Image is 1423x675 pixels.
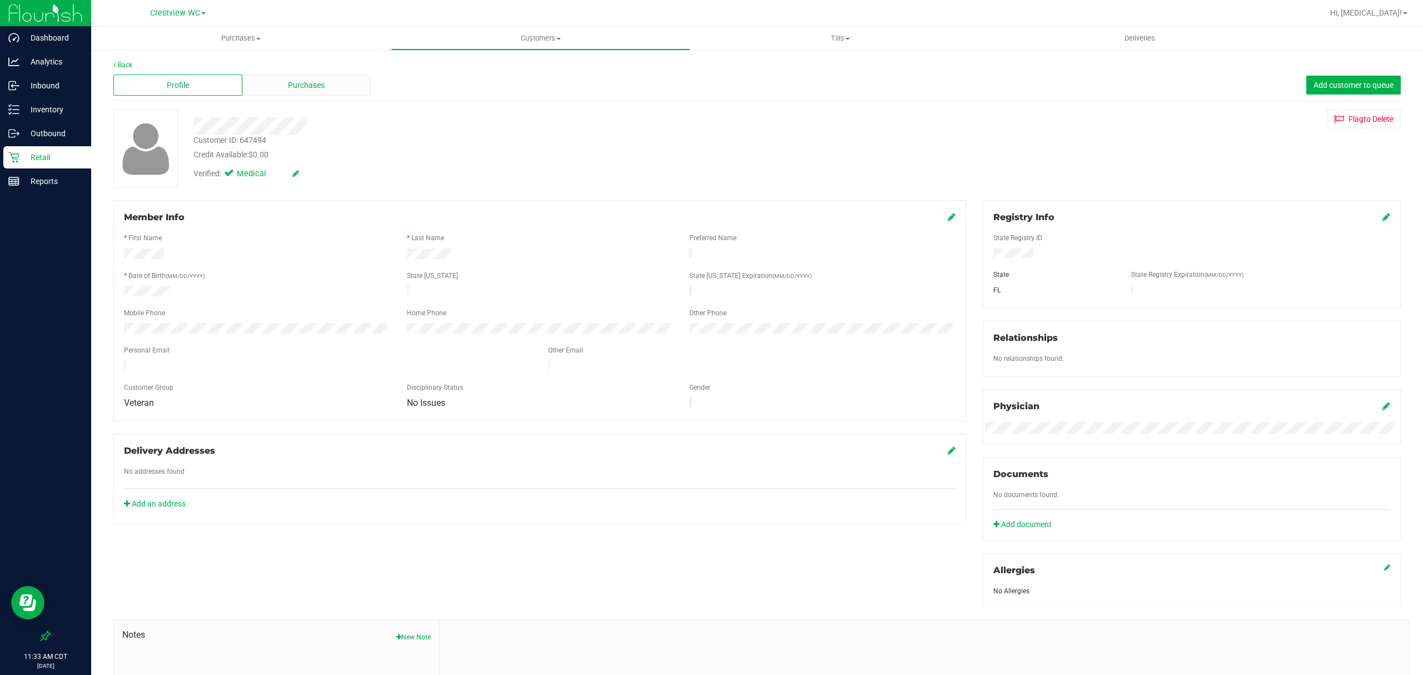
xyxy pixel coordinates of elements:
span: Hi, [MEDICAL_DATA]! [1330,8,1402,17]
p: Dashboard [19,31,86,44]
iframe: Resource center [11,586,44,619]
a: Customers [391,27,690,50]
span: Delivery Addresses [124,445,215,456]
label: Other Email [548,345,583,355]
label: Disciplinary Status [407,383,463,393]
span: Allergies [993,565,1035,575]
inline-svg: Inventory [8,104,19,115]
span: Member Info [124,212,185,222]
span: Tills [691,33,989,43]
inline-svg: Outbound [8,128,19,139]
a: Tills [690,27,990,50]
label: Pin the sidebar to full width on large screens [40,631,51,642]
label: State [US_STATE] Expiration [689,271,812,281]
a: Purchases [91,27,391,50]
div: FL [985,285,1123,295]
label: Last Name [411,233,444,243]
a: Back [113,61,132,69]
a: Add an address [124,499,186,508]
img: user-icon.png [117,120,175,177]
label: Preferred Name [689,233,737,243]
span: Add customer to queue [1313,81,1394,90]
span: Physician [993,401,1039,411]
inline-svg: Inbound [8,80,19,91]
p: Retail [19,151,86,164]
span: (MM/DD/YYYY) [1205,272,1243,278]
label: Mobile Phone [124,308,165,318]
span: (MM/DD/YYYY) [166,273,205,279]
div: Customer ID: 647494 [193,135,266,146]
button: New Note [396,632,431,642]
label: No relationships found. [993,354,1064,364]
span: Medical [237,168,281,180]
button: Add customer to queue [1306,76,1401,95]
inline-svg: Reports [8,176,19,187]
label: Personal Email [124,345,170,355]
span: Purchases [91,33,391,43]
p: Outbound [19,127,86,140]
span: Crestview WC [150,8,200,18]
p: Analytics [19,55,86,68]
div: State [985,270,1123,280]
span: $0.00 [248,150,268,159]
p: [DATE] [5,662,86,670]
span: Documents [993,469,1048,479]
label: State [US_STATE] [407,271,458,281]
span: (MM/DD/YYYY) [773,273,812,279]
label: State Registry Expiration [1131,270,1243,280]
div: No Allergies [993,586,1390,596]
span: Customers [391,33,690,43]
a: Add document [993,519,1057,530]
p: Reports [19,175,86,188]
span: Deliveries [1109,33,1170,43]
span: No documents found. [993,491,1059,499]
label: First Name [128,233,162,243]
div: Credit Available: [193,149,829,161]
span: Purchases [288,80,325,91]
p: Inbound [19,79,86,92]
inline-svg: Analytics [8,56,19,67]
span: Registry Info [993,212,1054,222]
span: Profile [167,80,189,91]
span: No Issues [407,398,445,408]
span: Relationships [993,332,1058,343]
label: Gender [689,383,710,393]
inline-svg: Retail [8,152,19,163]
button: Flagto Delete [1327,110,1401,128]
label: Customer Group [124,383,173,393]
p: Inventory [19,103,86,116]
a: Deliveries [990,27,1290,50]
div: Verified: [193,168,299,180]
label: State Registry ID [993,233,1042,243]
span: Veteran [124,398,154,408]
span: Notes [122,628,431,642]
label: Other Phone [689,308,727,318]
label: Home Phone [407,308,446,318]
p: 11:33 AM CDT [5,652,86,662]
label: No addresses found [124,466,185,477]
inline-svg: Dashboard [8,32,19,43]
label: Date of Birth [128,271,205,281]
